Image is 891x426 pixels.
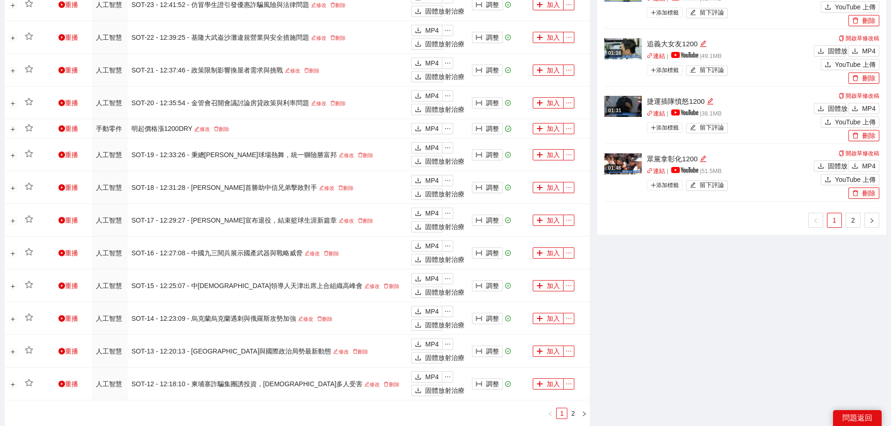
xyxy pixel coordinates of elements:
[442,240,453,252] button: 省略
[324,251,329,256] span: 刪除
[339,218,344,223] span: 編輯
[425,144,439,152] font: MP4
[839,93,844,99] span: 複製
[343,185,354,191] font: 刪除
[536,250,543,257] span: 加
[425,40,464,48] font: 固體放射治療
[411,104,443,115] button: 下載固體放射治療
[814,45,846,57] button: 下載固體放射治療
[821,59,879,70] button: 上傳YouTube 上傳
[848,130,879,141] button: 刪除刪除
[65,34,78,41] font: 重播
[472,280,503,291] button: 列寬調整
[363,152,373,158] font: 刪除
[564,184,574,191] span: 省略
[411,25,442,36] button: 下載MP4
[690,67,696,74] span: 編輯
[338,185,343,190] span: 刪除
[604,96,642,117] img: 037aff5a-a916-4063-be94-a7d2471b0f07.jpg
[547,151,560,159] font: 加入
[564,1,574,8] span: 省略
[563,215,574,226] button: 省略
[476,1,482,9] span: 列寬
[316,2,326,8] font: 修改
[825,119,831,126] span: 上傳
[425,275,439,282] font: MP4
[9,1,17,9] button: 展開行
[835,118,876,126] font: YouTube 上傳
[290,68,300,73] font: 修改
[415,224,421,231] span: 下載
[852,132,859,140] span: 刪除
[547,66,560,74] font: 加入
[415,73,421,81] span: 下載
[671,167,698,173] img: yt_logo_rgb_light.a676ea31.png
[839,151,844,156] span: 複製
[194,126,199,131] span: 編輯
[411,188,443,200] button: 下載固體放射治療
[425,190,464,198] font: 固體放射治療
[827,213,842,228] li: 1
[339,152,344,158] span: 編輯
[442,142,453,153] button: 省略
[851,217,855,224] font: 2
[564,152,574,158] span: 省略
[700,153,707,165] div: 編輯
[425,7,464,15] font: 固體放射治療
[411,58,442,69] button: 下載MP4
[564,100,574,106] span: 省略
[58,1,65,8] span: 遊戲圈
[647,53,665,59] a: 關聯連結
[533,280,564,291] button: 加加入
[828,47,867,55] font: 固體放射治療
[563,32,574,43] button: 省略
[533,182,564,193] button: 加加入
[442,25,453,36] button: 省略
[358,152,363,158] span: 刪除
[311,35,316,40] span: 編輯
[329,251,339,256] font: 刪除
[9,217,17,224] button: 展開行
[825,61,831,69] span: 上傳
[563,65,574,76] button: 省略
[486,151,499,159] font: 調整
[852,17,859,25] span: 刪除
[608,108,621,113] font: 01:31
[344,152,354,158] font: 修改
[486,125,499,132] font: 調整
[425,158,464,165] font: 固體放射治療
[415,191,421,198] span: 下載
[536,1,543,9] span: 加
[835,3,876,11] font: YouTube 上傳
[476,67,482,74] span: 列寬
[9,250,17,257] button: 展開行
[486,34,499,41] font: 調整
[411,142,442,153] button: 下載MP4
[563,182,574,193] button: 省略
[415,93,421,100] span: 下載
[65,99,78,107] font: 重播
[442,144,453,151] span: 省略
[472,215,503,226] button: 列寬調整
[848,188,879,199] button: 刪除刪除
[852,163,858,170] span: 下載
[818,105,824,113] span: 下載
[533,149,564,160] button: 加加入
[415,8,421,15] span: 下載
[219,126,229,132] font: 刪除
[442,177,453,184] span: 省略
[442,243,453,249] span: 省略
[335,101,346,106] font: 刪除
[65,66,78,74] font: 重播
[564,67,574,73] span: 省略
[472,149,503,160] button: 列寬調整
[653,53,665,59] font: 連結
[9,67,17,74] button: 展開行
[852,190,859,197] span: 刪除
[411,254,443,265] button: 下載固體放射治療
[472,247,503,259] button: 列寬調整
[686,181,728,191] button: 編輯留下評論
[58,67,65,73] span: 遊戲圈
[821,116,879,128] button: 上傳YouTube 上傳
[65,217,78,224] font: 重播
